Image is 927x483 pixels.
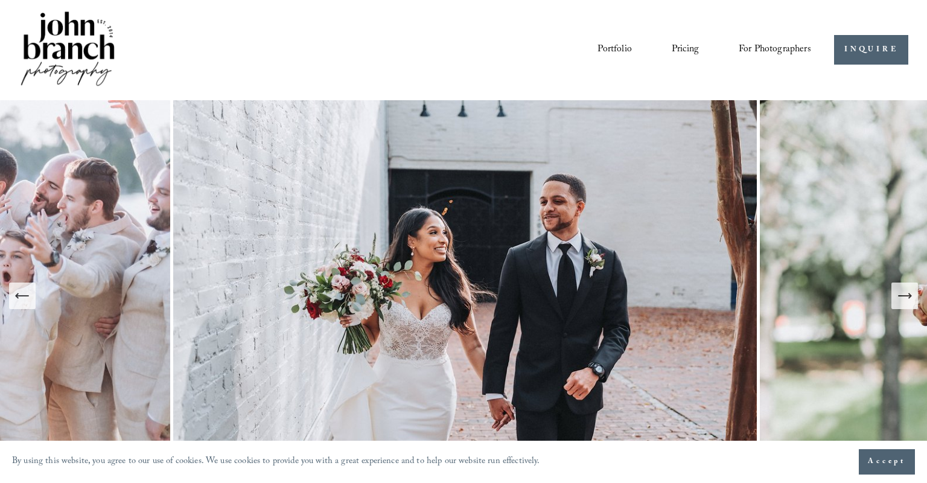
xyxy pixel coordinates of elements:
a: Pricing [672,40,699,60]
p: By using this website, you agree to our use of cookies. We use cookies to provide you with a grea... [12,453,540,471]
img: John Branch IV Photography [19,9,116,91]
span: Accept [868,456,906,468]
a: INQUIRE [834,35,908,65]
button: Previous Slide [9,283,36,309]
span: For Photographers [739,40,811,59]
button: Next Slide [891,283,918,309]
a: folder dropdown [739,40,811,60]
button: Accept [859,449,915,475]
a: Portfolio [597,40,631,60]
